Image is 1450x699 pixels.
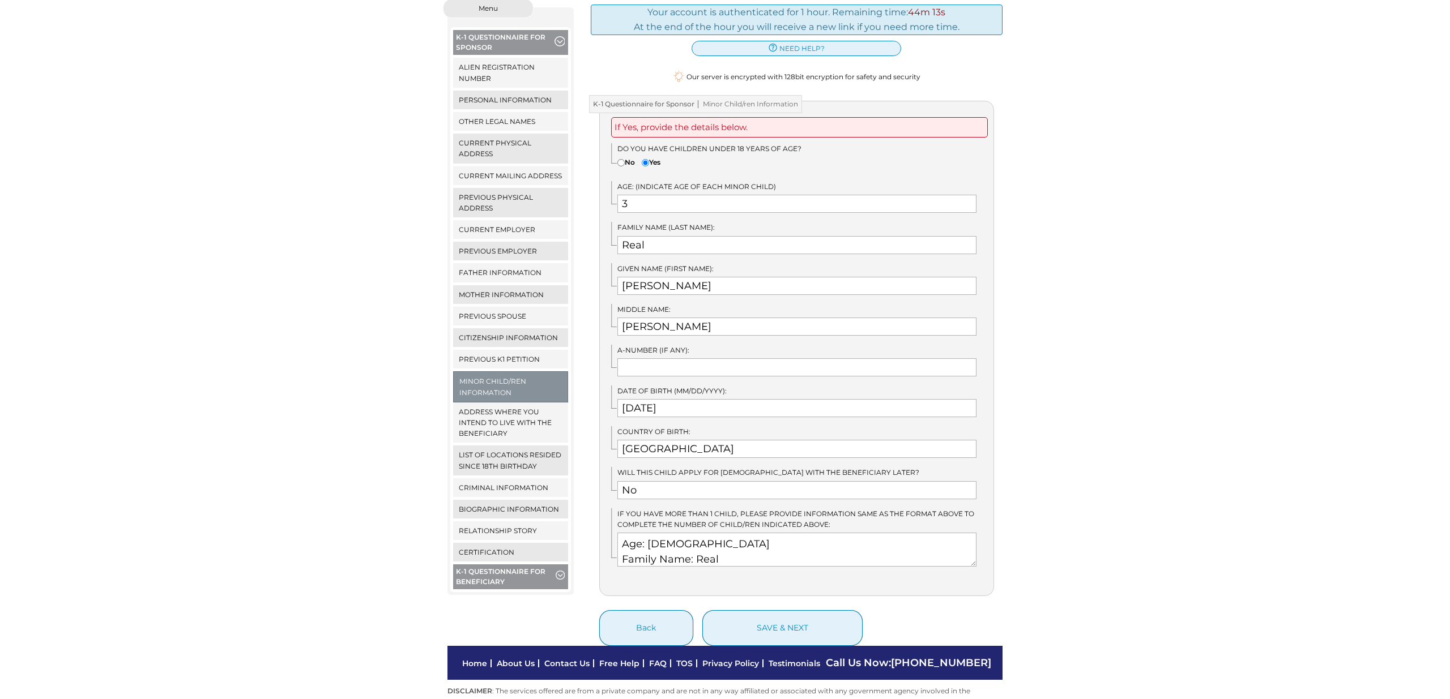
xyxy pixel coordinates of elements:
a: Free Help [599,658,639,668]
a: Address where you intend to live with the beneficiary [453,402,568,443]
a: Relationship Story [453,521,568,540]
a: Other Legal Names [453,112,568,131]
label: No [617,157,635,168]
a: Current Employer [453,220,568,239]
a: Father Information [453,263,568,282]
button: K-1 Questionnaire for Beneficiary [453,564,568,592]
button: Back [599,610,693,646]
span: Menu [479,5,498,12]
div: If Yes, provide the details below. [611,117,988,138]
a: [PHONE_NUMBER] [891,657,991,669]
a: Alien Registration Number [453,58,568,87]
a: Previous Physical Address [453,188,568,217]
span: Middle Name: [617,305,671,314]
a: Previous Employer [453,242,568,260]
a: Biographic Information [453,500,568,518]
span: Call Us Now: [826,657,991,669]
a: Current Mailing Address [453,166,568,185]
span: Country of Birth: [617,427,690,436]
span: Will this child apply for [DEMOGRAPHIC_DATA] with the beneficiary later? [617,468,919,477]
label: Yes [642,157,660,168]
button: save & next [702,610,863,646]
span: Minor Child/ren Information [694,100,798,108]
a: Previous Spouse [453,307,568,325]
input: Yes [642,159,649,166]
button: K-1 Questionnaire for Sponsor [453,30,568,58]
span: Our server is encrypted with 128bit encryption for safety and security [686,71,920,82]
span: Do you have children under 18 years of age? [617,144,801,153]
a: Mother Information [453,285,568,304]
a: Citizenship Information [453,328,568,347]
span: Given Name (First Name): [617,264,714,273]
a: Personal Information [453,91,568,109]
textarea: Age: [DEMOGRAPHIC_DATA] Family Name: Real Given Name: [PERSON_NAME] Middle Name: [PERSON_NAME] Da... [617,533,977,567]
a: Minor Child/ren Information [454,372,568,401]
a: Current Physical Address [453,134,568,163]
a: List of locations resided since 18th birthday [453,445,568,475]
a: Contact Us [544,658,590,668]
a: Home [462,658,487,668]
h3: K-1 Questionnaire for Sponsor [589,95,802,113]
span: Age: (Indicate age of each minor child) [617,182,776,191]
span: Date of Birth (mm/dd/yyyy): [617,387,727,395]
a: need help? [692,41,901,56]
input: No [617,159,625,166]
a: Privacy Policy [702,658,759,668]
span: need help? [779,43,825,54]
a: FAQ [649,658,667,668]
span: 44m 13s [908,7,945,18]
span: IF you have more than 1 child, please provide information same as the format above to complete th... [617,509,974,529]
a: Criminal Information [453,478,568,497]
a: Previous K1 Petition [453,350,568,368]
a: Certification [453,543,568,561]
a: TOS [676,658,693,668]
div: Your account is authenticated for 1 hour. Remaining time: At the end of the hour you will receive... [591,5,1003,35]
a: About Us [497,658,535,668]
strong: DISCLAIMER [447,687,492,695]
span: A-Number (if any): [617,346,689,354]
span: Family Name (Last Name): [617,223,715,231]
a: Testimonials [769,658,820,668]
